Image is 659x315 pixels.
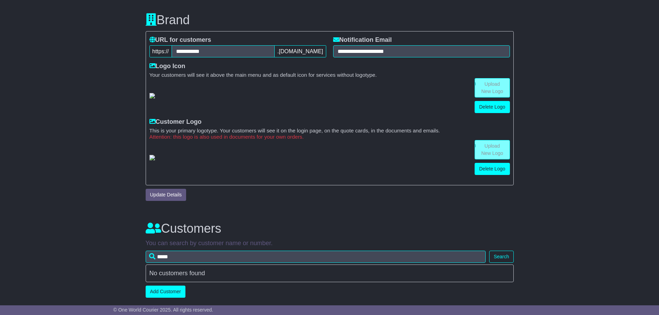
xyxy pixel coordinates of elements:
a: Add Customer [146,286,185,298]
span: .[DOMAIN_NAME] [274,45,326,57]
button: Search [489,251,513,263]
small: Your customers will see it above the main menu and as default icon for services without logotype. [149,72,510,78]
a: Upload New Logo [475,78,510,98]
small: Attention: this logo is also used in documents for your own orders. [149,134,510,140]
span: © One World Courier 2025. All rights reserved. [113,307,213,313]
h3: Customers [146,222,514,235]
img: GetResellerIconLogo [149,93,155,99]
span: https:// [149,45,172,57]
label: Logo Icon [149,63,185,70]
img: GetCustomerLogo [149,155,155,160]
a: Delete Logo [475,163,510,175]
small: This is your primary logotype. Your customers will see it on the login page, on the quote cards, ... [149,128,510,134]
label: Customer Logo [149,118,202,126]
p: You can search by customer name or number. [146,240,514,247]
label: URL for customers [149,36,211,44]
div: No customers found [149,270,510,277]
h3: Brand [146,13,514,27]
button: Update Details [146,189,186,201]
a: Delete Logo [475,101,510,113]
label: Notification Email [333,36,392,44]
a: Upload New Logo [475,140,510,159]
